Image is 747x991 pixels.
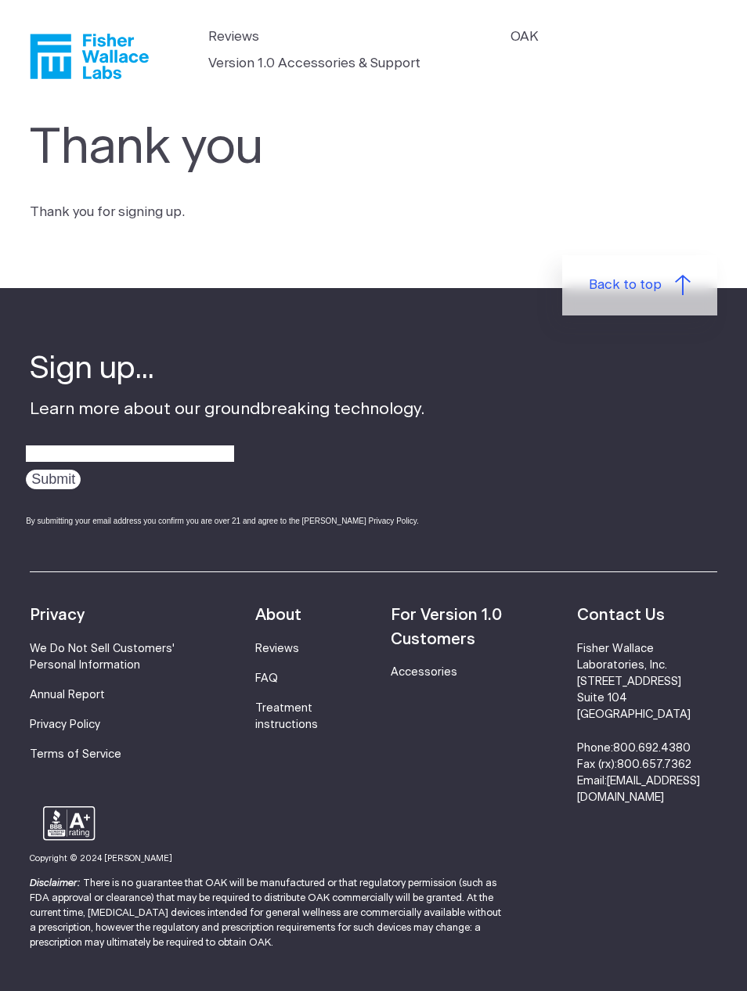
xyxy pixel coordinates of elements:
div: Learn more about our groundbreaking technology. [30,348,424,540]
li: Fisher Wallace Laboratories, Inc. [STREET_ADDRESS] Suite 104 [GEOGRAPHIC_DATA] Phone: Fax (rx): E... [577,641,717,807]
h4: Sign up... [30,348,424,391]
a: [EMAIL_ADDRESS][DOMAIN_NAME] [577,776,700,803]
a: Reviews [255,643,299,654]
a: Reviews [208,27,259,47]
a: OAK [511,27,539,47]
a: Privacy Policy [30,719,100,730]
a: FAQ [255,673,278,684]
strong: For Version 1.0 Customers [391,607,502,647]
strong: About [255,607,301,623]
a: Terms of Service [30,749,121,760]
h1: Thank you [30,119,556,177]
a: We Do Not Sell Customers' Personal Information [30,643,175,671]
input: Submit [26,470,81,489]
span: Back to top [589,275,662,295]
div: By submitting your email address you confirm you are over 21 and agree to the [PERSON_NAME] Priva... [26,515,424,527]
a: Version 1.0 Accessories & Support [208,53,420,74]
p: There is no guarantee that OAK will be manufactured or that regulatory permission (such as FDA ap... [30,876,509,951]
strong: Disclaimer: [30,878,81,888]
a: Treatment instructions [255,703,318,730]
span: Thank you for signing up. [30,205,185,218]
a: Accessories [391,667,457,678]
small: Copyright © 2024 [PERSON_NAME] [30,855,172,863]
strong: Privacy [30,607,85,623]
a: Annual Report [30,690,105,701]
a: 800.657.7362 [617,759,691,770]
a: Fisher Wallace [30,34,149,79]
strong: Contact Us [577,607,665,623]
a: Back to top [562,255,717,315]
a: 800.692.4380 [613,743,691,754]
